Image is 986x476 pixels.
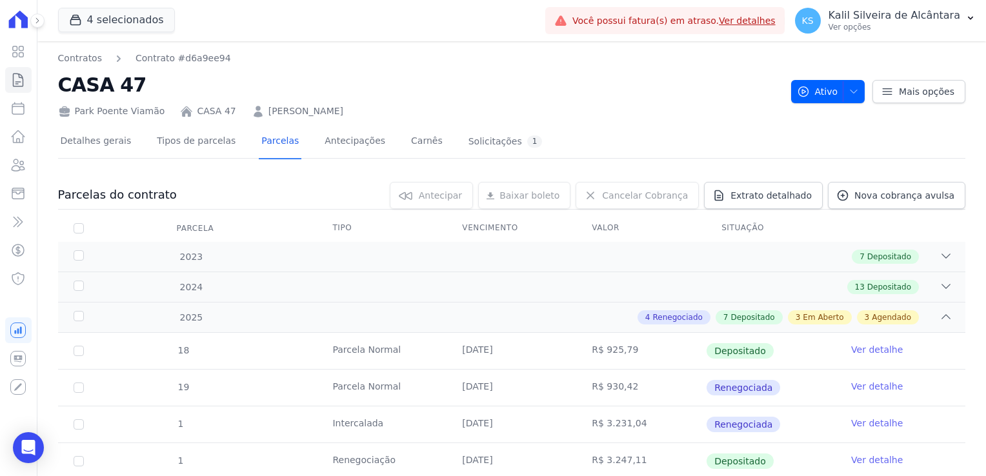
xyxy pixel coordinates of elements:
td: [DATE] [447,406,576,442]
span: 18 [177,345,190,355]
span: Depositado [867,251,911,263]
span: Extrato detalhado [730,189,812,202]
td: Parcela Normal [317,370,447,406]
div: Parcela [161,215,230,241]
span: 19 [177,382,190,392]
span: 7 [723,312,729,323]
span: Renegociada [707,417,780,432]
a: Extrato detalhado [704,182,823,209]
a: Contrato #d6a9ee94 [136,52,231,65]
button: KS Kalil Silveira de Alcântara Ver opções [785,3,986,39]
input: Só é possível selecionar pagamentos em aberto [74,419,84,430]
a: Ver detalhe [851,343,903,356]
span: Renegociado [652,312,702,323]
a: Ver detalhes [719,15,776,26]
div: 1 [527,135,543,148]
span: 13 [855,281,865,293]
nav: Breadcrumb [58,52,781,65]
span: Mais opções [899,85,954,98]
input: Só é possível selecionar pagamentos em aberto [74,456,84,466]
td: R$ 925,79 [576,333,706,369]
a: CASA 47 [197,104,236,118]
span: Depositado [730,312,774,323]
span: KS [802,16,814,25]
a: Antecipações [322,125,388,159]
span: Você possui fatura(s) em atraso. [572,14,776,28]
button: Ativo [791,80,865,103]
span: 7 [860,251,865,263]
p: Kalil Silveira de Alcântara [829,9,960,22]
span: Depositado [707,343,774,359]
td: R$ 3.231,04 [576,406,706,442]
th: Valor [576,215,706,242]
button: 4 selecionados [58,8,175,32]
span: 3 [796,312,801,323]
span: 1 [177,419,184,429]
a: Tipos de parcelas [154,125,238,159]
div: Open Intercom Messenger [13,432,44,463]
input: Só é possível selecionar pagamentos em aberto [74,382,84,393]
a: [PERSON_NAME] [268,104,343,118]
h2: CASA 47 [58,70,781,99]
div: Park Poente Viamão [58,104,165,118]
td: Parcela Normal [317,333,447,369]
h3: Parcelas do contrato [58,187,177,203]
td: [DATE] [447,370,576,406]
a: Nova cobrança avulsa [828,182,965,209]
span: Agendado [872,312,911,323]
a: Ver detalhe [851,380,903,393]
span: Ativo [797,80,838,103]
nav: Breadcrumb [58,52,231,65]
span: Renegociada [707,380,780,395]
a: Solicitações1 [466,125,545,159]
span: Em Aberto [803,312,843,323]
span: Depositado [867,281,911,293]
span: 1 [177,455,184,466]
a: Ver detalhe [851,417,903,430]
td: Intercalada [317,406,447,442]
th: Vencimento [447,215,576,242]
th: Tipo [317,215,447,242]
p: Ver opções [829,22,960,32]
span: 4 [645,312,650,323]
a: Carnês [408,125,445,159]
div: Solicitações [468,135,543,148]
span: Depositado [707,453,774,469]
a: Mais opções [872,80,965,103]
span: Nova cobrança avulsa [854,189,954,202]
td: R$ 930,42 [576,370,706,406]
span: 3 [865,312,870,323]
td: [DATE] [447,333,576,369]
th: Situação [706,215,836,242]
a: Contratos [58,52,102,65]
a: Parcelas [259,125,301,159]
a: Detalhes gerais [58,125,134,159]
input: Só é possível selecionar pagamentos em aberto [74,346,84,356]
a: Ver detalhe [851,453,903,466]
